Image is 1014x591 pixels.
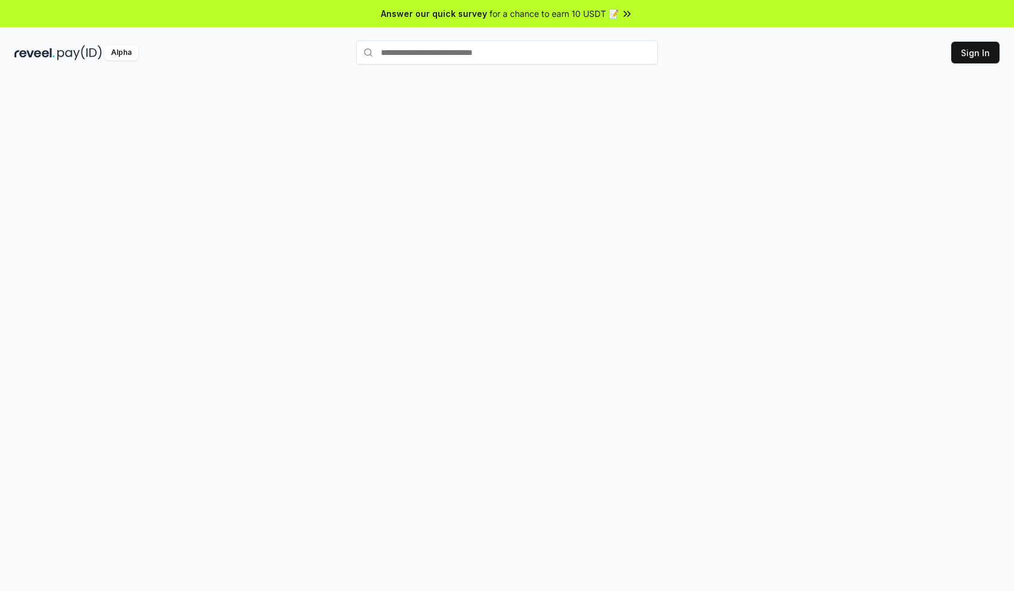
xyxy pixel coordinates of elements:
[489,7,619,20] span: for a chance to earn 10 USDT 📝
[104,45,138,60] div: Alpha
[57,45,102,60] img: pay_id
[951,42,1000,63] button: Sign In
[381,7,487,20] span: Answer our quick survey
[14,45,55,60] img: reveel_dark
